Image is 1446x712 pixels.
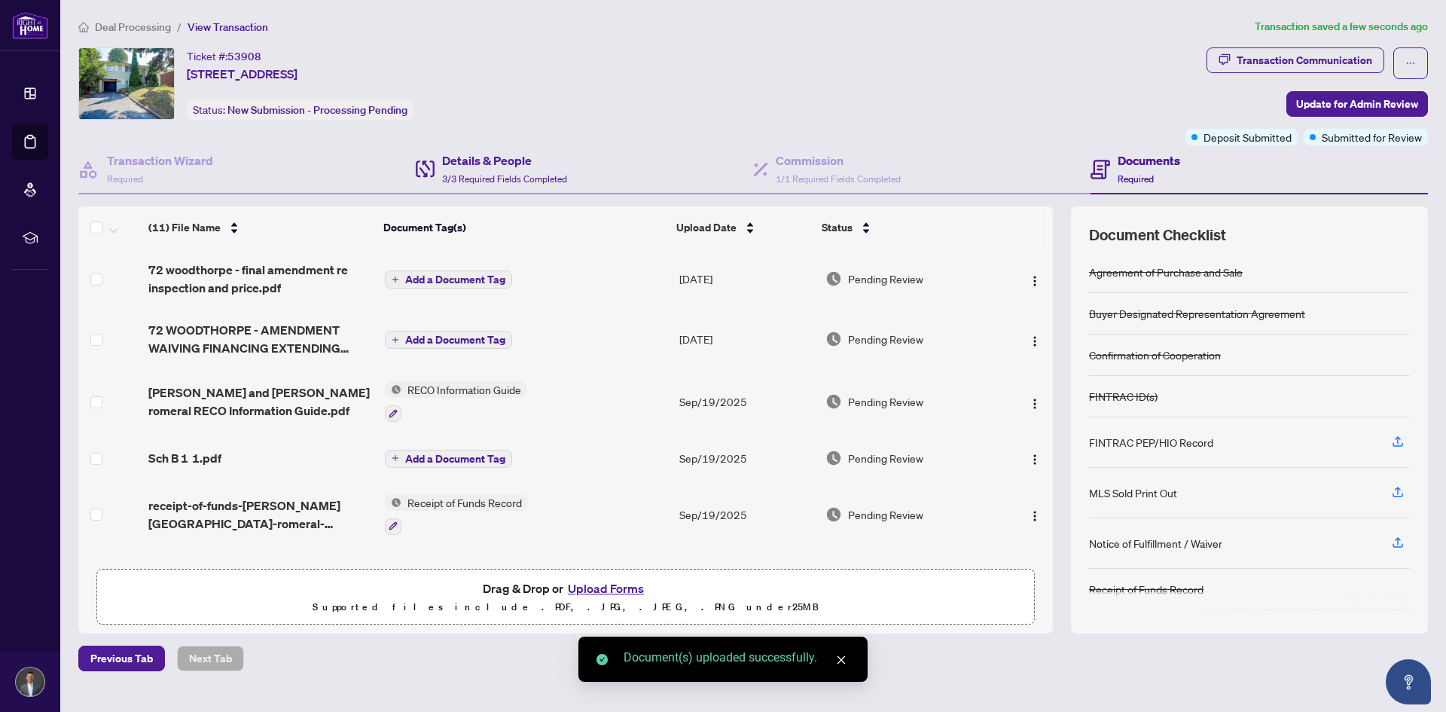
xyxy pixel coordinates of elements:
[673,547,819,607] td: Sep/19/2025
[385,331,512,349] button: Add a Document Tag
[1118,151,1180,170] h4: Documents
[392,276,399,283] span: plus
[106,598,1025,616] p: Supported files include .PDF, .JPG, .JPEG, .PNG under 25 MB
[825,506,842,523] img: Document Status
[16,668,44,696] img: Profile Icon
[673,249,819,309] td: [DATE]
[1089,388,1158,405] div: FINTRAC ID(s)
[1023,327,1047,351] button: Logo
[78,22,89,32] span: home
[385,330,512,350] button: Add a Document Tag
[1203,129,1292,145] span: Deposit Submitted
[392,336,399,344] span: plus
[107,151,213,170] h4: Transaction Wizard
[188,20,268,34] span: View Transaction
[177,646,244,671] button: Next Tab
[1089,581,1203,597] div: Receipt of Funds Record
[1089,484,1177,501] div: MLS Sold Print Out
[1207,47,1384,73] button: Transaction Communication
[227,50,261,63] span: 53908
[187,99,413,120] div: Status:
[1296,92,1418,116] span: Update for Admin Review
[673,309,819,369] td: [DATE]
[1118,173,1154,185] span: Required
[1089,535,1222,552] div: Notice of Fulfillment / Waiver
[148,559,372,595] span: fintrac-identification-record-[PERSON_NAME][GEOGRAPHIC_DATA]-romeral-20250918-162956.pdf
[148,384,372,420] span: [PERSON_NAME] and [PERSON_NAME] romeral RECO Information Guide.pdf
[385,270,512,289] button: Add a Document Tag
[848,270,923,287] span: Pending Review
[1089,347,1221,363] div: Confirmation of Cooperation
[1029,454,1041,466] img: Logo
[442,151,567,170] h4: Details & People
[776,151,901,170] h4: Commission
[670,206,816,249] th: Upload Date
[401,494,528,511] span: Receipt of Funds Record
[673,482,819,547] td: Sep/19/2025
[177,18,182,35] li: /
[79,48,174,119] img: IMG-C12356242_1.jpg
[848,450,923,466] span: Pending Review
[1089,434,1213,451] div: FINTRAC PEP/HIO Record
[825,393,842,410] img: Document Status
[1386,659,1431,704] button: Open asap
[1023,267,1047,291] button: Logo
[676,219,737,236] span: Upload Date
[405,454,505,464] span: Add a Document Tag
[1029,398,1041,410] img: Logo
[1089,264,1243,280] div: Agreement of Purchase and Sale
[848,331,923,347] span: Pending Review
[624,649,850,667] div: Document(s) uploaded successfully.
[148,261,372,297] span: 72 woodthorpe - final amendment re inspection and price.pdf
[148,219,221,236] span: (11) File Name
[97,570,1034,625] span: Drag & Drop orUpload FormsSupported files include .PDF, .JPG, .JPEG, .PNG under25MB
[227,103,407,117] span: New Submission - Processing Pending
[673,369,819,434] td: Sep/19/2025
[392,454,399,462] span: plus
[385,494,401,511] img: Status Icon
[1405,58,1416,69] span: ellipsis
[1029,510,1041,522] img: Logo
[825,450,842,466] img: Document Status
[1286,91,1428,117] button: Update for Admin Review
[1089,305,1305,322] div: Buyer Designated Representation Agreement
[187,65,297,83] span: [STREET_ADDRESS]
[1023,446,1047,470] button: Logo
[1237,48,1372,72] div: Transaction Communication
[385,381,527,422] button: Status IconRECO Information Guide
[825,270,842,287] img: Document Status
[377,206,671,249] th: Document Tag(s)
[673,434,819,482] td: Sep/19/2025
[836,655,847,665] span: close
[825,331,842,347] img: Document Status
[848,506,923,523] span: Pending Review
[442,173,567,185] span: 3/3 Required Fields Completed
[1023,390,1047,414] button: Logo
[405,274,505,285] span: Add a Document Tag
[142,206,377,249] th: (11) File Name
[78,646,165,671] button: Previous Tab
[187,47,261,65] div: Ticket #:
[148,497,372,533] span: receipt-of-funds-[PERSON_NAME][GEOGRAPHIC_DATA]-romeral-20250919-085208.pdf
[822,219,853,236] span: Status
[385,448,512,468] button: Add a Document Tag
[385,381,401,398] img: Status Icon
[1322,129,1422,145] span: Submitted for Review
[385,270,512,289] button: Add a Document Tag
[1255,18,1428,35] article: Transaction saved a few seconds ago
[385,450,512,468] button: Add a Document Tag
[405,335,505,345] span: Add a Document Tag
[401,381,527,398] span: RECO Information Guide
[95,20,171,34] span: Deal Processing
[563,579,648,598] button: Upload Forms
[90,646,153,671] span: Previous Tab
[385,494,528,535] button: Status IconReceipt of Funds Record
[776,173,901,185] span: 1/1 Required Fields Completed
[596,654,608,665] span: check-circle
[1089,225,1226,246] span: Document Checklist
[1023,503,1047,527] button: Logo
[148,321,372,357] span: 72 WOODTHORPE - AMENDMENT WAIVING FINANCING EXTENDING INSPECTION.pdf
[848,393,923,410] span: Pending Review
[1029,335,1041,347] img: Logo
[833,652,850,668] a: Close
